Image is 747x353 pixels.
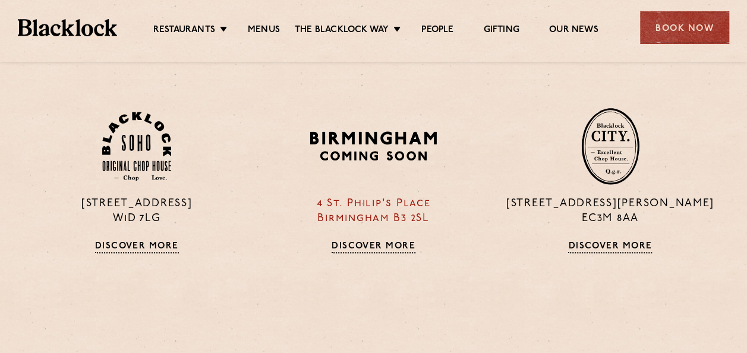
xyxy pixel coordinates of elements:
[501,197,720,226] p: [STREET_ADDRESS][PERSON_NAME] EC3M 8AA
[568,241,652,253] a: Discover More
[27,197,246,226] p: [STREET_ADDRESS] W1D 7LG
[549,24,598,37] a: Our News
[640,11,729,44] div: Book Now
[295,24,389,37] a: The Blacklock Way
[421,24,453,37] a: People
[264,197,483,226] p: 4 St. Philip's Place Birmingham B3 2SL
[308,127,439,165] img: BIRMINGHAM-P22_-e1747915156957.png
[332,241,415,253] a: Discover More
[153,24,215,37] a: Restaurants
[18,19,117,36] img: BL_Textured_Logo-footer-cropped.svg
[95,241,179,253] a: Discover More
[102,112,171,181] img: Soho-stamp-default.svg
[248,24,280,37] a: Menus
[483,24,519,37] a: Gifting
[581,108,639,185] img: City-stamp-default.svg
